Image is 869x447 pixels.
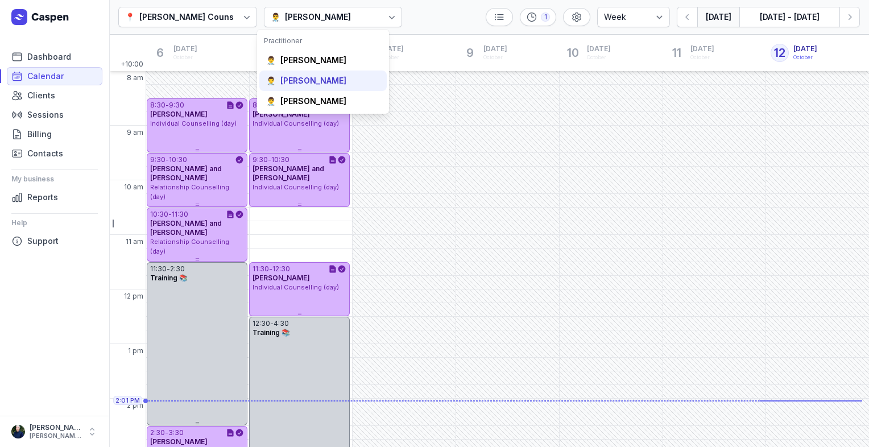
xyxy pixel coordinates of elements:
span: Clients [27,89,55,102]
div: [PERSON_NAME] [280,75,346,86]
span: [PERSON_NAME] [253,110,310,118]
div: [PERSON_NAME][EMAIL_ADDRESS][DOMAIN_NAME][PERSON_NAME] [30,432,82,440]
span: [PERSON_NAME] [150,110,208,118]
div: 3:30 [168,428,184,437]
div: 8:30 [150,101,165,110]
div: - [168,210,172,219]
span: [DATE] [690,44,714,53]
div: 2:30 [170,264,185,274]
div: October [483,53,507,61]
div: - [167,264,170,274]
div: - [165,155,169,164]
span: Relationship Counselling (day) [150,238,229,255]
div: 6 [151,44,169,62]
div: My business [11,170,98,188]
span: Training 📚 [253,328,290,337]
span: 10 am [124,183,143,192]
div: 👨‍⚕️ [266,96,276,107]
div: Help [11,214,98,232]
div: 10:30 [169,155,187,164]
div: October [173,53,197,61]
div: [PERSON_NAME] Counselling [139,10,256,24]
span: [DATE] [793,44,817,53]
div: 4:30 [274,319,289,328]
span: Relationship Counselling (day) [150,183,229,201]
span: [PERSON_NAME] and [PERSON_NAME] [150,219,222,237]
span: [DATE] [173,44,197,53]
div: Practitioner [264,36,382,45]
span: 12 pm [124,292,143,301]
div: 12:30 [272,264,290,274]
span: [PERSON_NAME] [253,274,310,282]
div: 1 [541,13,550,22]
span: Calendar [27,69,64,83]
div: - [270,319,274,328]
div: [PERSON_NAME] [30,423,82,432]
button: [DATE] - [DATE] [739,7,839,27]
span: Individual Counselling (day) [150,119,237,127]
div: 12 [771,44,789,62]
span: +10:00 [121,60,146,71]
span: Dashboard [27,50,71,64]
span: Billing [27,127,52,141]
div: 📍 [125,10,135,24]
span: [DATE] [483,44,507,53]
div: 9:30 [150,155,165,164]
span: [DATE] [587,44,611,53]
span: Individual Counselling (day) [253,283,339,291]
div: [PERSON_NAME] [280,96,346,107]
span: Reports [27,191,58,204]
span: Support [27,234,59,248]
div: 9:30 [169,101,184,110]
span: [PERSON_NAME] and [PERSON_NAME] [253,164,324,182]
div: 11:30 [172,210,188,219]
div: 👨‍⚕️ [271,10,280,24]
span: [PERSON_NAME] and [PERSON_NAME] [150,164,222,182]
div: October [587,53,611,61]
div: - [165,428,168,437]
div: - [269,264,272,274]
div: 2:30 [150,428,165,437]
div: 10:30 [271,155,289,164]
button: [DATE] [697,7,739,27]
span: 9 am [127,128,143,137]
div: 9 [461,44,479,62]
span: Individual Counselling (day) [253,119,339,127]
div: 10:30 [150,210,168,219]
span: Sessions [27,108,64,122]
div: 8:30 [253,101,268,110]
span: 8 am [127,73,143,82]
span: 1 pm [128,346,143,355]
span: Training 📚 [150,274,188,282]
div: 11:30 [253,264,269,274]
div: 12:30 [253,319,270,328]
div: 9:30 [253,155,268,164]
span: 2:01 PM [115,396,140,405]
div: 11:30 [150,264,167,274]
div: October [690,53,714,61]
img: User profile image [11,425,25,438]
div: 10 [564,44,582,62]
div: [PERSON_NAME] [280,55,346,66]
div: - [268,155,271,164]
span: [DATE] [380,44,404,53]
div: 👨‍⚕️ [266,55,276,66]
span: Contacts [27,147,63,160]
span: Individual Counselling (day) [253,183,339,191]
div: 👨‍⚕️ [266,75,276,86]
div: - [165,101,169,110]
div: October [380,53,404,61]
span: 11 am [126,237,143,246]
span: [PERSON_NAME] [150,437,208,446]
div: October [793,53,817,61]
div: [PERSON_NAME] [285,10,351,24]
div: 7 [254,44,272,62]
div: 11 [668,44,686,62]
